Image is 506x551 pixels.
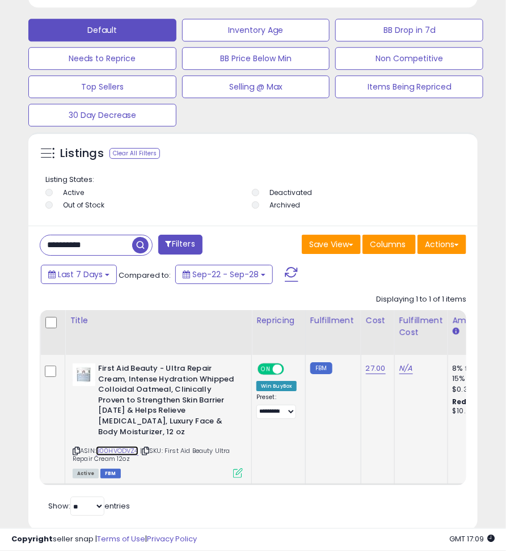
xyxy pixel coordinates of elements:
[282,364,301,374] span: OFF
[182,75,330,98] button: Selling @ Max
[41,265,117,284] button: Last 7 Days
[256,393,297,419] div: Preset:
[73,363,95,386] img: 41qI1LCruFL._SL40_.jpg
[28,47,176,70] button: Needs to Reprice
[158,235,203,255] button: Filters
[310,362,332,374] small: FBM
[97,534,145,545] a: Terms of Use
[48,501,130,511] span: Show: entries
[335,75,483,98] button: Items Being Repriced
[310,315,356,327] div: Fulfillment
[63,200,104,210] label: Out of Stock
[399,363,413,374] a: N/A
[449,534,495,545] span: 2025-10-6 17:09 GMT
[28,75,176,98] button: Top Sellers
[335,19,483,41] button: BB Drop in 7d
[147,534,197,545] a: Privacy Policy
[256,315,301,327] div: Repricing
[302,235,361,254] button: Save View
[96,446,138,456] a: B00HVODVZ4
[109,148,160,159] div: Clear All Filters
[256,381,297,391] div: Win BuyBox
[192,269,259,280] span: Sep-22 - Sep-28
[45,175,463,185] p: Listing States:
[376,294,466,305] div: Displaying 1 to 1 of 1 items
[60,146,104,162] h5: Listings
[100,469,121,478] span: FBM
[269,188,312,197] label: Deactivated
[28,104,176,126] button: 30 Day Decrease
[73,469,99,478] span: All listings currently available for purchase on Amazon
[453,327,459,337] small: Amazon Fees.
[259,364,273,374] span: ON
[335,47,483,70] button: Non Competitive
[11,535,197,545] div: seller snap | |
[370,239,406,250] span: Columns
[119,270,171,281] span: Compared to:
[28,19,176,41] button: Default
[366,363,386,374] a: 27.00
[63,188,84,197] label: Active
[362,235,416,254] button: Columns
[182,47,330,70] button: BB Price Below Min
[73,363,243,477] div: ASIN:
[366,315,390,327] div: Cost
[182,19,330,41] button: Inventory Age
[70,315,247,327] div: Title
[58,269,103,280] span: Last 7 Days
[11,534,53,545] strong: Copyright
[269,200,300,210] label: Archived
[98,363,236,440] b: First Aid Beauty - Ultra Repair Cream, Intense Hydration Whipped Colloidal Oatmeal, Clinically Pr...
[418,235,466,254] button: Actions
[399,315,443,338] div: Fulfillment Cost
[175,265,273,284] button: Sep-22 - Sep-28
[73,446,230,463] span: | SKU: First Aid Beauty Ultra Repair Cream 12oz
